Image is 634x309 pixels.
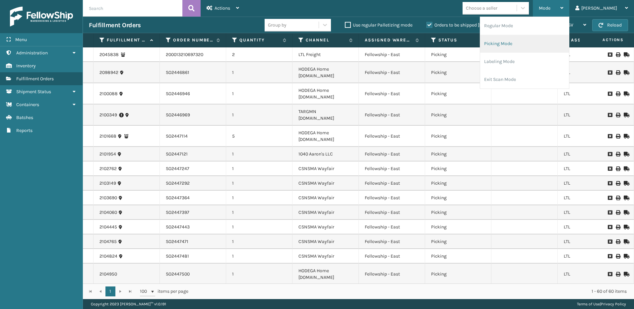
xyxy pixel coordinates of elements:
[616,113,620,117] i: Print BOL
[99,51,119,58] a: 2045838
[99,112,117,118] a: 2100349
[99,209,117,216] a: 2104060
[226,220,292,234] td: 1
[365,37,412,43] label: Assigned Warehouse
[425,62,491,83] td: Picking
[616,152,620,156] i: Print BOL
[15,37,27,42] span: Menu
[140,288,150,295] span: 100
[226,249,292,264] td: 1
[480,35,569,53] li: Picking Mode
[616,225,620,229] i: Print BOL
[359,220,425,234] td: Fellowship - East
[616,134,620,139] i: Print BOL
[345,22,412,28] label: Use regular Palletizing mode
[425,220,491,234] td: Picking
[616,196,620,200] i: Print BOL
[480,53,569,71] li: Labeling Mode
[616,239,620,244] i: Print BOL
[608,272,612,277] i: Request to Be Cancelled
[359,205,425,220] td: Fellowship - East
[608,113,612,117] i: Request to Be Cancelled
[558,205,624,220] td: LTL
[292,176,359,191] td: CSNSMA Wayfair
[292,47,359,62] td: LTL Freight
[624,196,628,200] i: Mark as Shipped
[160,126,226,147] td: SO2447114
[10,7,73,27] img: logo
[99,224,117,230] a: 2104445
[571,37,611,43] label: Assigned Carrier Service
[608,166,612,171] i: Request to Be Cancelled
[359,126,425,147] td: Fellowship - East
[16,76,54,82] span: Fulfillment Orders
[624,152,628,156] i: Mark as Shipped
[292,264,359,285] td: HODEGA Home [DOMAIN_NAME]
[160,83,226,104] td: SO2446946
[226,62,292,83] td: 1
[558,234,624,249] td: LTL
[608,254,612,259] i: Request to Be Cancelled
[624,272,628,277] i: Mark as Shipped
[160,62,226,83] td: SO2446861
[99,151,116,157] a: 2101954
[292,191,359,205] td: CSNSMA Wayfair
[226,205,292,220] td: 1
[292,147,359,161] td: 1040 Aaron's LLC
[425,147,491,161] td: Picking
[425,191,491,205] td: Picking
[425,264,491,285] td: Picking
[99,195,117,201] a: 2103690
[616,181,620,186] i: Print BOL
[226,47,292,62] td: 2
[359,47,425,62] td: Fellowship - East
[425,83,491,104] td: Picking
[592,19,628,31] button: Reload
[425,104,491,126] td: Picking
[160,249,226,264] td: SO2447481
[616,254,620,259] i: Print BOL
[359,104,425,126] td: Fellowship - East
[608,134,612,139] i: Request to Be Cancelled
[577,302,600,306] a: Terms of Use
[608,239,612,244] i: Request to Be Cancelled
[292,234,359,249] td: CSNSMA Wayfair
[91,299,166,309] p: Copyright 2023 [PERSON_NAME]™ v 1.0.191
[292,161,359,176] td: CSNSMA Wayfair
[140,286,188,296] span: items per page
[425,205,491,220] td: Picking
[99,238,117,245] a: 2104765
[466,5,497,12] div: Choose a seller
[425,47,491,62] td: Picking
[16,50,48,56] span: Administration
[425,161,491,176] td: Picking
[558,126,624,147] td: LTL
[99,91,118,97] a: 2100088
[226,147,292,161] td: 1
[226,126,292,147] td: 5
[160,191,226,205] td: SO2447364
[616,92,620,96] i: Print BOL
[577,299,626,309] div: |
[160,220,226,234] td: SO2447443
[160,205,226,220] td: SO2447397
[16,115,33,120] span: Batches
[292,104,359,126] td: TARGMN [DOMAIN_NAME]
[226,176,292,191] td: 1
[558,104,624,126] td: LTL
[608,181,612,186] i: Request to Be Cancelled
[359,191,425,205] td: Fellowship - East
[624,134,628,139] i: Mark as Shipped
[198,288,627,295] div: 1 - 60 of 60 items
[99,253,117,260] a: 2104824
[160,161,226,176] td: SO2447247
[292,249,359,264] td: CSNSMA Wayfair
[608,70,612,75] i: Request to Be Cancelled
[16,128,32,133] span: Reports
[616,70,620,75] i: Print BOL
[558,249,624,264] td: LTL
[616,52,620,57] i: Print BOL
[226,264,292,285] td: 1
[105,286,115,296] a: 1
[616,272,620,277] i: Print BOL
